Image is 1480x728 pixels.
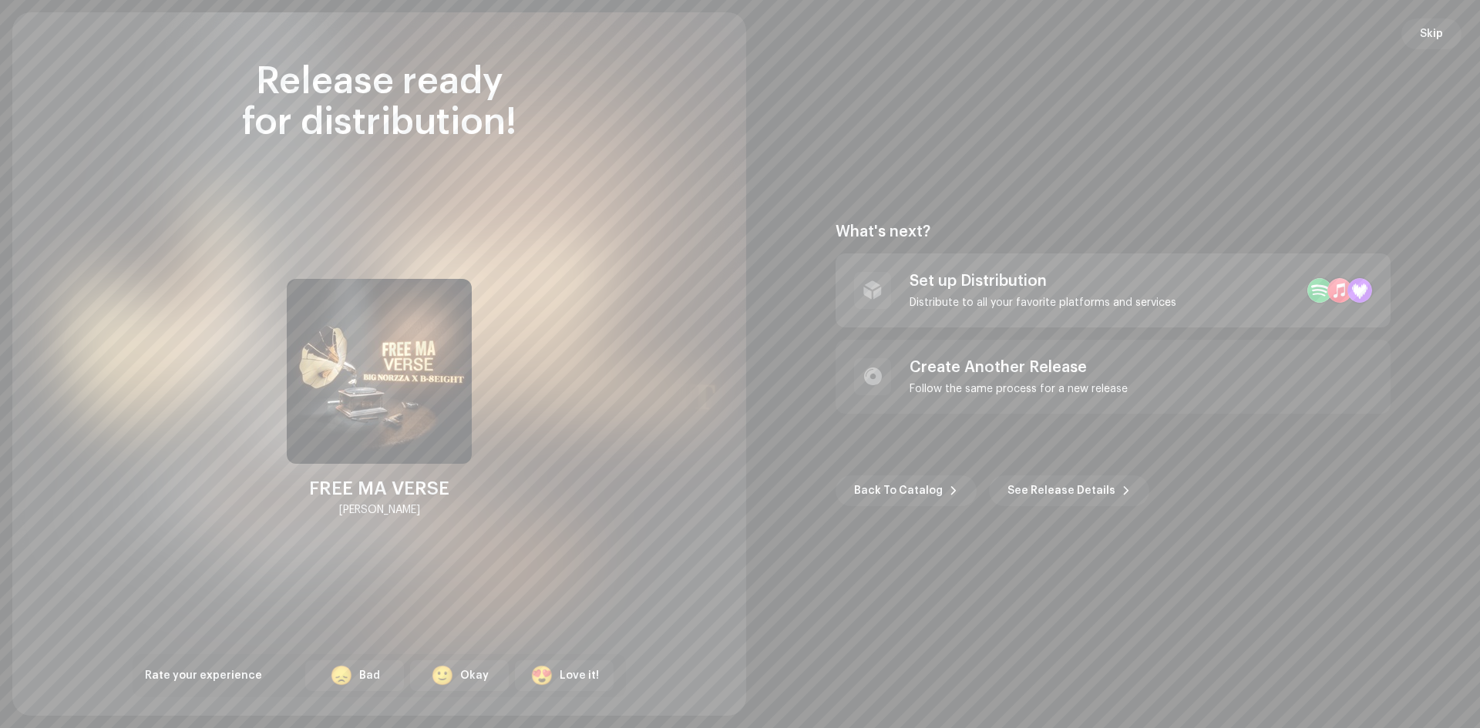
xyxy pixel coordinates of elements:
div: 😞 [330,666,353,685]
span: Skip [1420,18,1443,49]
div: 😍 [530,666,553,685]
re-a-post-create-item: Set up Distribution [836,253,1391,327]
span: See Release Details [1007,475,1115,506]
div: Bad [359,668,380,684]
span: Rate your experience [145,670,262,681]
div: [PERSON_NAME] [339,501,420,519]
div: Okay [460,668,489,684]
div: Love it! [560,668,599,684]
span: Back To Catalog [854,475,943,506]
re-a-post-create-item: Create Another Release [836,340,1391,414]
div: Set up Distribution [910,272,1176,290]
div: 🙂 [431,666,454,685]
img: 1217eaec-bc89-4f52-beb1-cffadbcac471 [287,279,472,464]
div: FREE MA VERSE [309,476,449,501]
button: Back To Catalog [836,475,977,506]
div: Release ready for distribution! [133,62,626,143]
div: Create Another Release [910,358,1128,377]
div: Follow the same process for a new release [910,383,1128,395]
button: Skip [1401,18,1461,49]
div: What's next? [836,223,1391,241]
div: Distribute to all your favorite platforms and services [910,297,1176,309]
button: See Release Details [989,475,1149,506]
